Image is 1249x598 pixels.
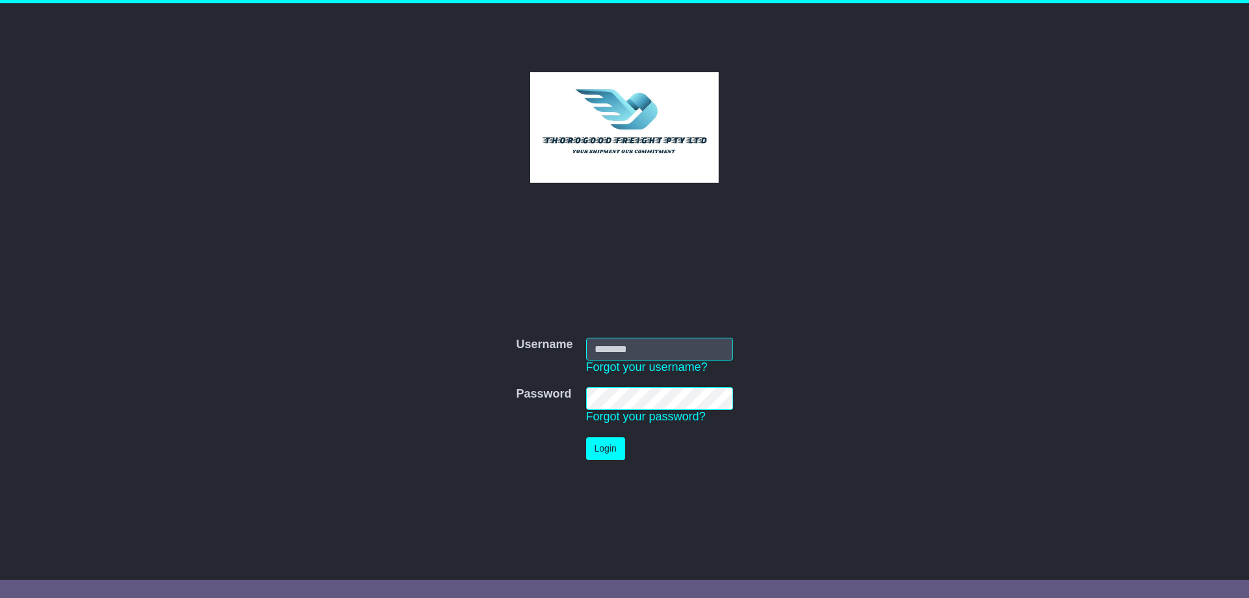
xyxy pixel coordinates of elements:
[530,72,719,183] img: Thorogood Freight Pty Ltd
[586,437,625,460] button: Login
[586,410,706,423] a: Forgot your password?
[516,387,571,401] label: Password
[586,360,708,374] a: Forgot your username?
[516,338,572,352] label: Username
